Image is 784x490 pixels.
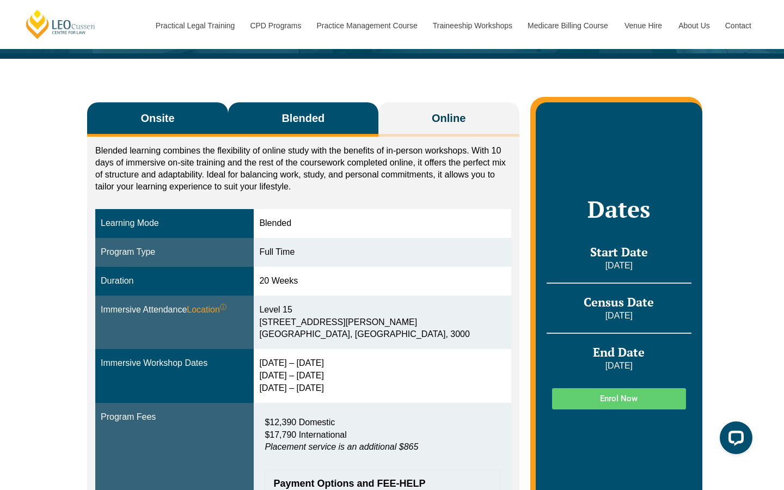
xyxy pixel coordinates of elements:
div: Learning Mode [101,217,248,230]
a: CPD Programs [242,2,308,49]
span: Payment Options and FEE-HELP [273,479,480,488]
p: [DATE] [547,260,691,272]
a: Contact [717,2,759,49]
span: $12,390 Domestic [265,418,335,427]
div: Duration [101,275,248,287]
a: [PERSON_NAME] Centre for Law [24,9,97,40]
span: Start Date [590,244,648,260]
span: Location [187,304,226,316]
div: [DATE] – [DATE] [DATE] – [DATE] [DATE] – [DATE] [259,357,505,395]
sup: ⓘ [220,303,226,311]
div: Program Type [101,246,248,259]
div: Level 15 [STREET_ADDRESS][PERSON_NAME] [GEOGRAPHIC_DATA], [GEOGRAPHIC_DATA], 3000 [259,304,505,341]
span: End Date [593,344,645,360]
div: 20 Weeks [259,275,505,287]
div: Immersive Attendance [101,304,248,316]
div: Immersive Workshop Dates [101,357,248,370]
a: Practice Management Course [309,2,425,49]
span: $17,790 International [265,430,346,439]
div: Blended [259,217,505,230]
a: Venue Hire [616,2,670,49]
span: Blended [281,111,324,126]
a: Traineeship Workshops [425,2,519,49]
iframe: LiveChat chat widget [711,417,757,463]
span: Onsite [140,111,174,126]
div: Program Fees [101,411,248,424]
div: Full Time [259,246,505,259]
p: [DATE] [547,360,691,372]
em: Placement service is an additional $865 [265,442,418,451]
a: Practical Legal Training [148,2,242,49]
a: Enrol Now [552,388,686,409]
p: [DATE] [547,310,691,322]
a: About Us [670,2,717,49]
span: Online [432,111,465,126]
a: Medicare Billing Course [519,2,616,49]
h2: Dates [547,195,691,223]
span: Enrol Now [600,395,638,403]
span: Census Date [584,294,654,310]
p: Blended learning combines the flexibility of online study with the benefits of in-person workshop... [95,145,511,193]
